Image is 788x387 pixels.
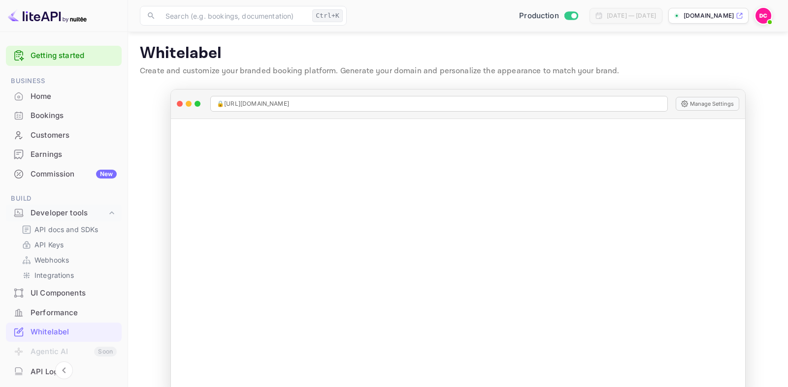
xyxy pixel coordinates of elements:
button: Collapse navigation [55,361,73,379]
span: Production [519,10,559,22]
div: Earnings [31,149,117,160]
a: CommissionNew [6,165,122,183]
p: Integrations [34,270,74,280]
div: Switch to Sandbox mode [515,10,582,22]
div: Performance [6,303,122,323]
div: Customers [31,130,117,141]
div: New [96,170,117,179]
a: Bookings [6,106,122,124]
div: API Logs [6,362,122,382]
div: UI Components [31,288,117,299]
p: API Keys [34,239,64,250]
div: Webhooks [18,253,118,267]
div: UI Components [6,284,122,303]
a: Integrations [22,270,114,280]
a: Customers [6,126,122,144]
a: Webhooks [22,255,114,265]
div: Developer tools [31,208,107,219]
div: CommissionNew [6,165,122,184]
div: Home [31,91,117,102]
a: Earnings [6,145,122,163]
div: API Logs [31,366,117,378]
a: API Logs [6,362,122,381]
a: UI Components [6,284,122,302]
a: API docs and SDKs [22,224,114,235]
button: Manage Settings [676,97,739,111]
img: Dale Castaldi [755,8,771,24]
p: API docs and SDKs [34,224,98,235]
p: Whitelabel [140,44,776,63]
div: Getting started [6,46,122,66]
span: 🔒 [URL][DOMAIN_NAME] [217,99,289,108]
div: Performance [31,307,117,319]
div: Ctrl+K [312,9,343,22]
div: Integrations [18,268,118,282]
div: [DATE] — [DATE] [607,11,656,20]
div: Earnings [6,145,122,164]
div: Home [6,87,122,106]
span: Build [6,193,122,204]
div: API docs and SDKs [18,222,118,237]
a: Home [6,87,122,105]
a: Performance [6,303,122,322]
p: [DOMAIN_NAME] [684,11,734,20]
img: LiteAPI logo [8,8,87,24]
div: Commission [31,169,117,180]
input: Search (e.g. bookings, documentation) [160,6,308,26]
div: API Keys [18,238,118,252]
p: Create and customize your branded booking platform. Generate your domain and personalize the appe... [140,65,776,77]
a: Getting started [31,50,117,61]
div: Developer tools [6,205,122,222]
div: Whitelabel [6,323,122,342]
span: Business [6,76,122,87]
div: Bookings [31,110,117,121]
div: Customers [6,126,122,145]
div: Whitelabel [31,327,117,338]
a: Whitelabel [6,323,122,341]
a: API Keys [22,239,114,250]
div: Bookings [6,106,122,125]
p: Webhooks [34,255,69,265]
